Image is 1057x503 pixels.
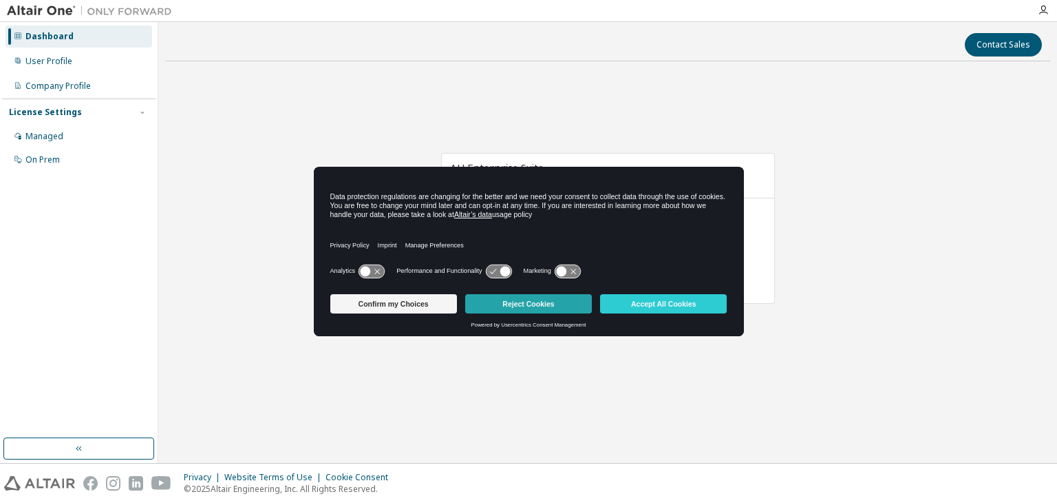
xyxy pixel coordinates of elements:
[25,56,72,67] div: User Profile
[325,472,396,483] div: Cookie Consent
[25,31,74,42] div: Dashboard
[184,472,224,483] div: Privacy
[224,472,325,483] div: Website Terms of Use
[7,4,179,18] img: Altair One
[83,476,98,491] img: facebook.svg
[9,107,82,118] div: License Settings
[450,161,544,174] span: AU Enterprise Suite
[106,476,120,491] img: instagram.svg
[151,476,171,491] img: youtube.svg
[25,81,91,92] div: Company Profile
[25,154,60,165] div: On Prem
[25,131,63,142] div: Managed
[184,483,396,495] p: © 2025 Altair Engineering, Inc. All Rights Reserved.
[965,33,1042,57] button: Contact Sales
[129,476,143,491] img: linkedin.svg
[4,476,75,491] img: altair_logo.svg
